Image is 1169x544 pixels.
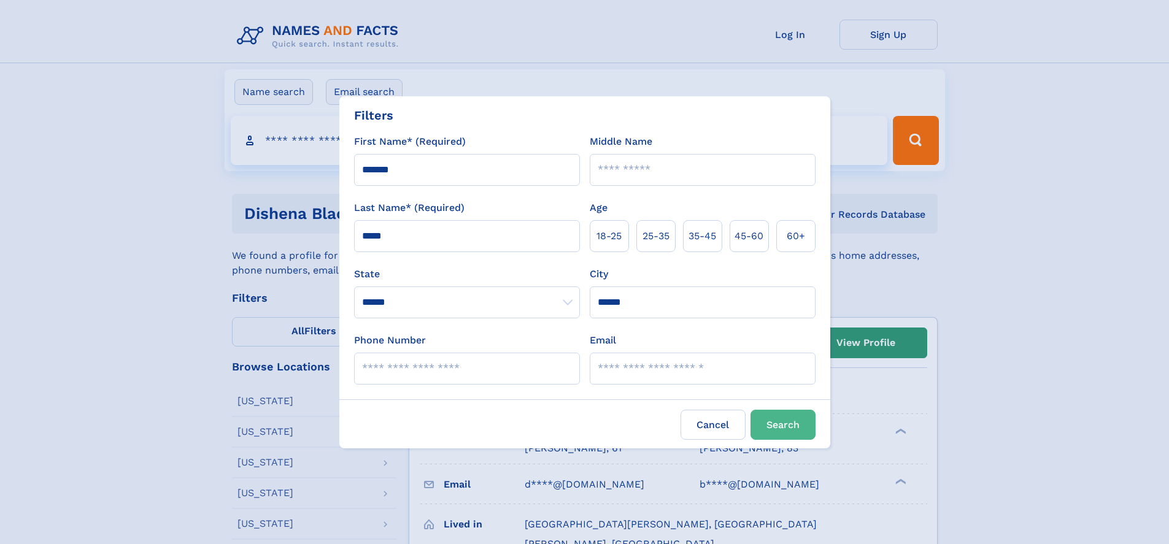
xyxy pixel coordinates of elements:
label: Cancel [681,410,746,440]
label: City [590,267,608,282]
button: Search [750,410,816,440]
label: First Name* (Required) [354,134,466,149]
label: State [354,267,580,282]
span: 60+ [787,229,805,243]
label: Email [590,333,616,348]
div: Filters [354,106,393,125]
label: Middle Name [590,134,652,149]
span: 35‑45 [689,229,716,243]
span: 45‑60 [735,229,763,243]
label: Age [590,201,608,215]
label: Phone Number [354,333,426,348]
label: Last Name* (Required) [354,201,465,215]
span: 25‑35 [642,229,669,243]
span: 18‑25 [596,229,622,243]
